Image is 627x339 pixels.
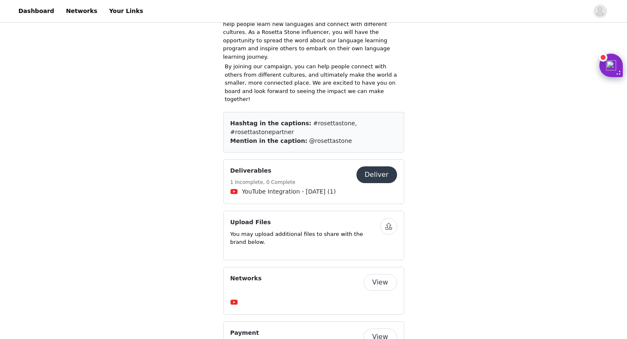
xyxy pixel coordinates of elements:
[230,120,357,135] span: #rosettastone, #rosettastonepartner
[13,2,59,21] a: Dashboard
[61,2,102,21] a: Networks
[223,267,404,315] div: Networks
[230,166,296,175] h4: Deliverables
[364,274,397,291] button: View
[230,137,307,144] span: Mention in the caption:
[225,62,403,104] p: By joining our campaign, you can help people connect with others from different cultures, and ult...
[230,218,380,227] h4: Upload Files
[309,137,352,144] span: @rosettastone
[242,187,336,196] span: YouTube Integration - [DATE] (1)
[230,120,312,127] span: Hashtag in the captions:
[230,329,259,337] h4: Payment
[596,5,604,18] div: avatar
[223,12,404,61] p: Welcome to the Rosetta Stone Influencer Program, where you can help people learn new languages an...
[356,166,397,183] button: Deliver
[223,159,404,204] div: Deliverables
[230,230,380,246] p: You may upload additional files to share with the brand below.
[230,179,296,186] h5: 1 Incomplete, 0 Complete
[230,274,262,283] h4: Networks
[104,2,148,21] a: Your Links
